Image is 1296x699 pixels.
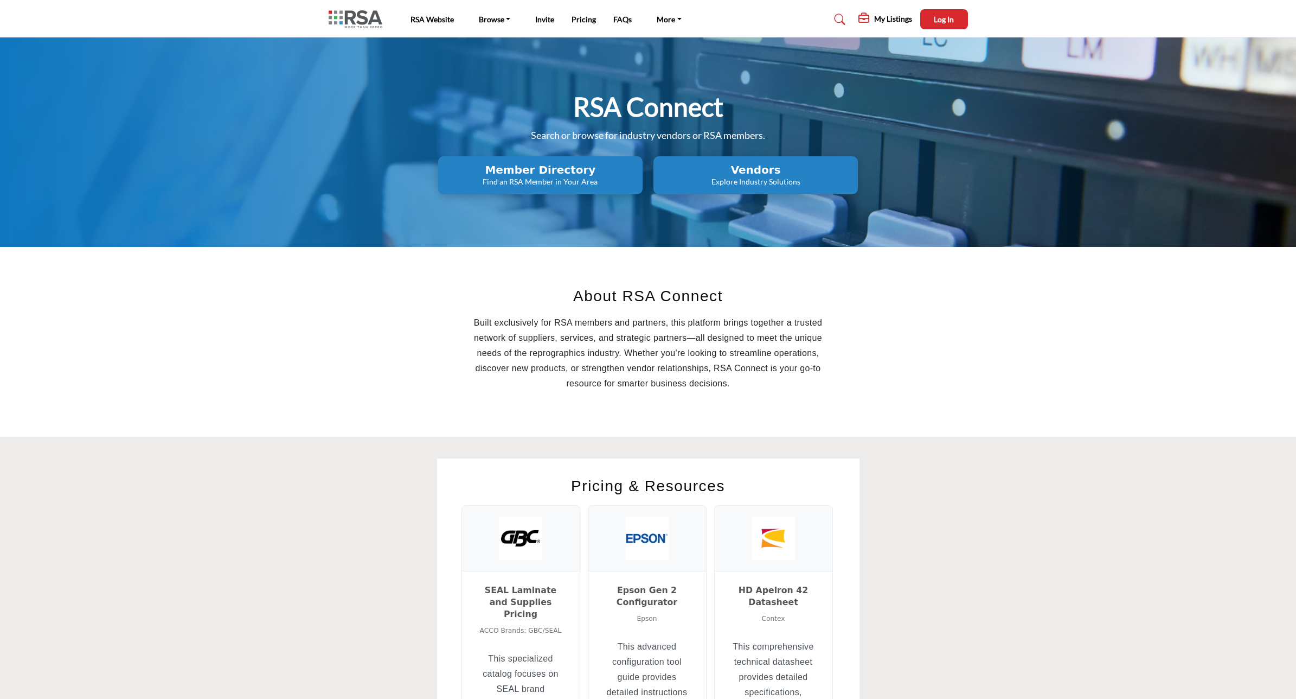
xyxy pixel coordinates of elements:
button: Log In [920,9,968,29]
button: Vendors Explore Industry Solutions [653,156,858,194]
button: Member Directory Find an RSA Member in Your Area [438,156,643,194]
a: Browse [471,12,518,27]
h2: Pricing & Resources [461,475,835,498]
h3: HD Apeiron 42 Datasheet [728,584,819,608]
a: FAQs [613,15,632,24]
h3: Epson Gen 2 Configurator [601,584,693,608]
h3: SEAL Laminate and Supplies Pricing [475,584,567,620]
img: ACCO Brands: GBC/SEAL [499,517,542,560]
a: RSA Website [410,15,454,24]
a: Invite [535,15,554,24]
img: Epson [625,517,669,560]
span: Epson [637,615,657,622]
span: Contex [761,615,785,622]
h2: Vendors [657,163,855,176]
a: SEAL Laminate and Supplies Pricing [475,584,567,625]
a: Pricing [572,15,596,24]
a: Search [824,11,852,28]
span: Search or browse for industry vendors or RSA members. [531,129,765,141]
h1: RSA Connect [573,90,723,124]
a: Epson Gen 2 Configurator [601,584,693,613]
h5: My Listings [874,14,912,24]
img: Contex [752,517,795,560]
a: HD Apeiron 42 Datasheet [728,584,819,613]
img: Site Logo [329,10,388,28]
h2: About RSA Connect [461,285,835,308]
p: Explore Industry Solutions [657,176,855,187]
h2: Member Directory [441,163,639,176]
span: Log In [934,15,954,24]
p: Built exclusively for RSA members and partners, this platform brings together a trusted network o... [461,315,835,391]
div: My Listings [858,13,912,26]
p: Find an RSA Member in Your Area [441,176,639,187]
a: More [649,12,689,27]
span: ACCO Brands: GBC/SEAL [480,627,562,634]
